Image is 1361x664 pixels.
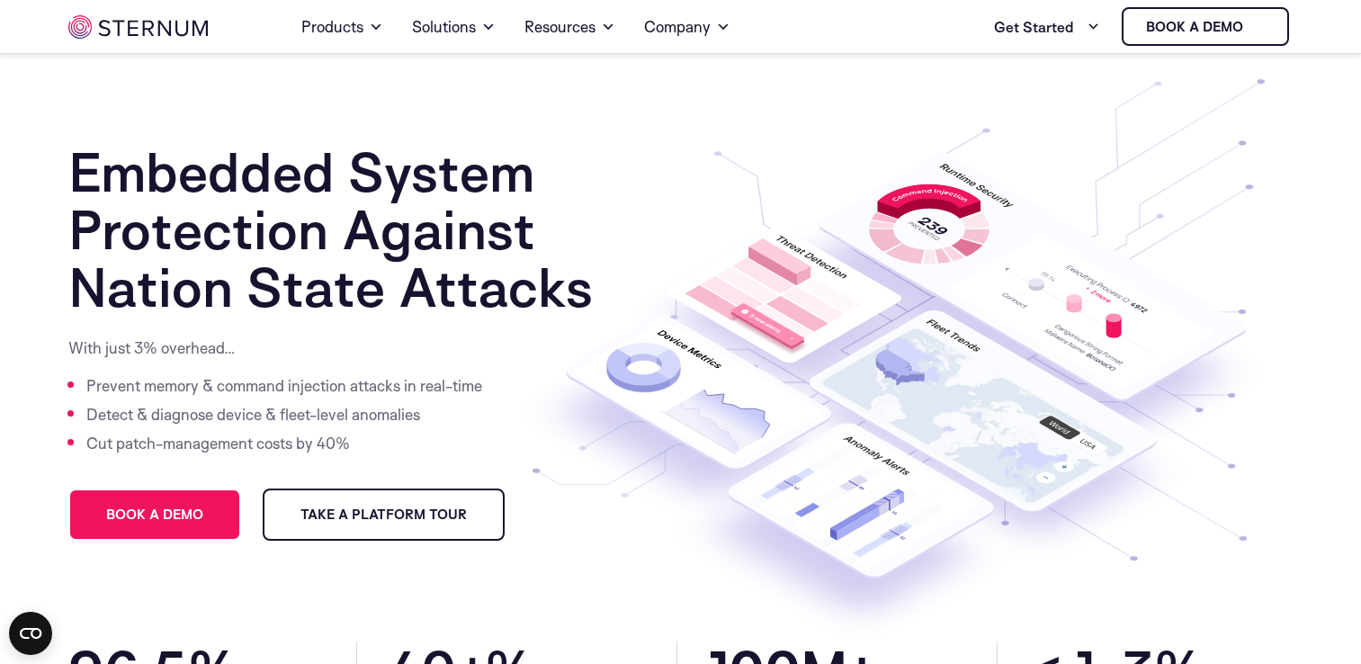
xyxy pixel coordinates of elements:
span: Book a demo [106,508,203,521]
li: Prevent memory & command injection attacks in real-time [86,372,487,400]
a: Resources [524,2,615,52]
span: Take a Platform Tour [300,508,467,521]
a: Book a demo [1122,7,1289,46]
a: Solutions [412,2,496,52]
h1: Embedded System Protection Against Nation State Attacks [68,143,648,316]
p: With just 3% overhead… [68,337,487,359]
a: Company [644,2,730,52]
button: Open CMP widget [9,612,52,655]
img: sternum iot [1250,20,1265,34]
li: Cut patch-management costs by 40% [86,429,487,458]
a: Take a Platform Tour [263,489,505,541]
a: Book a demo [68,489,241,541]
a: Get Started [994,9,1100,45]
a: Products [301,2,383,52]
img: sternum iot [68,15,208,39]
li: Detect & diagnose device & fleet-level anomalies [86,400,487,429]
